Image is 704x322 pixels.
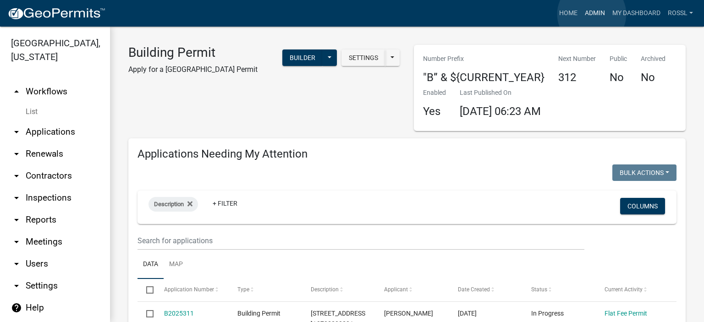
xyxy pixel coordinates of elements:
span: Gina Gullickson [384,310,433,317]
button: Bulk Actions [612,164,676,181]
span: [DATE] 06:23 AM [460,105,541,118]
i: arrow_drop_up [11,86,22,97]
span: Application Number [164,286,214,293]
span: Description [311,286,339,293]
span: Date Created [458,286,490,293]
p: Number Prefix [423,54,544,64]
p: Archived [641,54,665,64]
p: Public [610,54,627,64]
span: Applicant [384,286,408,293]
a: B2025311 [164,310,194,317]
i: arrow_drop_down [11,280,22,291]
i: arrow_drop_down [11,148,22,159]
h4: Yes [423,105,446,118]
h4: "B” & ${CURRENT_YEAR} [423,71,544,84]
p: Apply for a [GEOGRAPHIC_DATA] Permit [128,64,258,75]
h4: 312 [558,71,596,84]
span: Description [154,201,184,207]
span: Type [237,286,249,293]
i: arrow_drop_down [11,236,22,247]
span: Current Activity [605,286,643,293]
a: RossL [664,5,697,22]
button: Settings [341,49,385,66]
datatable-header-cell: Description [302,279,375,301]
a: + Filter [205,195,245,212]
datatable-header-cell: Date Created [449,279,522,301]
a: My Dashboard [609,5,664,22]
i: arrow_drop_down [11,170,22,181]
i: arrow_drop_down [11,192,22,203]
datatable-header-cell: Current Activity [596,279,669,301]
p: Enabled [423,88,446,98]
i: arrow_drop_down [11,214,22,225]
i: arrow_drop_down [11,258,22,269]
datatable-header-cell: Applicant [375,279,449,301]
button: Columns [620,198,665,214]
button: Builder [282,49,323,66]
a: Map [164,250,188,279]
i: help [11,302,22,313]
h3: Building Permit [128,45,258,60]
datatable-header-cell: Select [137,279,155,301]
p: Next Number [558,54,596,64]
span: In Progress [531,310,564,317]
a: Flat Fee Permit [605,310,647,317]
a: Home [555,5,581,22]
i: arrow_drop_down [11,126,22,137]
input: Search for applications [137,231,584,250]
span: Building Permit [237,310,280,317]
datatable-header-cell: Application Number [155,279,228,301]
datatable-header-cell: Status [522,279,596,301]
a: Data [137,250,164,279]
p: Last Published On [460,88,541,98]
datatable-header-cell: Type [229,279,302,301]
h4: Applications Needing My Attention [137,147,676,161]
a: Admin [581,5,609,22]
span: Status [531,286,547,293]
span: 09/04/2025 [458,310,477,317]
h4: No [610,71,627,84]
h4: No [641,71,665,84]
